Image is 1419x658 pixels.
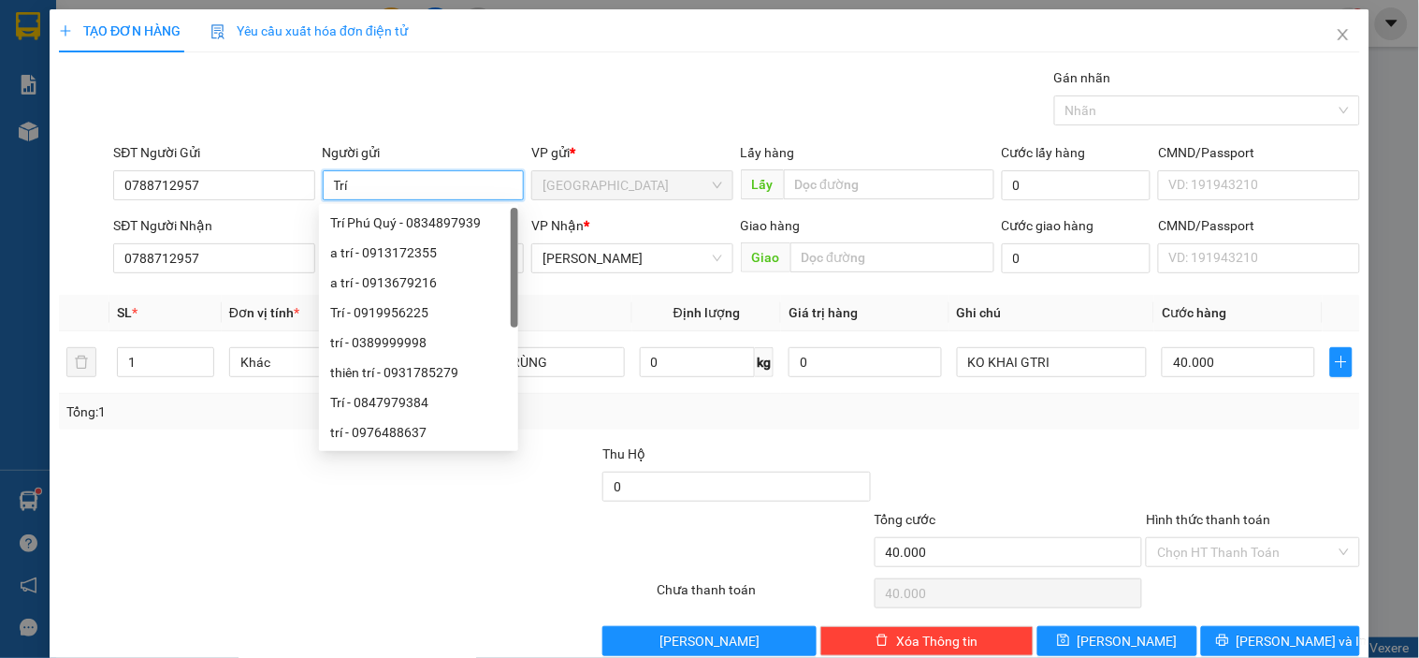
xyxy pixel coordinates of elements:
[113,142,314,163] div: SĐT Người Gửi
[896,631,977,651] span: Xóa Thông tin
[117,305,132,320] span: SL
[330,362,507,383] div: thiên trí - 0931785279
[330,332,507,353] div: trí - 0389999998
[319,417,518,447] div: trí - 0976488637
[1317,9,1369,62] button: Close
[741,145,795,160] span: Lấy hàng
[219,16,264,36] span: Nhận:
[113,215,314,236] div: SĐT Người Nhận
[14,97,103,117] span: CƯỚC RỒI :
[210,24,225,39] img: icon
[876,634,889,649] span: delete
[755,347,774,377] span: kg
[319,298,518,328] div: Trí - 0919956225
[543,171,721,199] span: Đà Lạt
[1158,215,1359,236] div: CMND/Passport
[229,305,299,320] span: Đơn vị tính
[59,23,181,38] span: TẠO ĐƠN HÀNG
[1216,634,1229,649] span: printer
[1078,631,1178,651] span: [PERSON_NAME]
[330,272,507,293] div: a trí - 0913679216
[543,244,721,272] span: Phan Thiết
[16,129,369,153] div: Tên hàng: hso ( : 1 )
[434,347,624,377] input: VD: Bàn, Ghế
[330,392,507,413] div: Trí - 0847979384
[1330,347,1353,377] button: plus
[66,402,549,422] div: Tổng: 1
[531,142,732,163] div: VP gửi
[319,268,518,298] div: a trí - 0913679216
[158,127,183,154] span: SL
[319,238,518,268] div: a trí - 0913172355
[319,328,518,358] div: trí - 0389999998
[16,16,45,36] span: Gửi:
[14,95,209,118] div: 30.000
[784,169,994,199] input: Dọc đường
[1331,355,1352,370] span: plus
[602,626,816,656] button: [PERSON_NAME]
[957,347,1147,377] input: Ghi Chú
[66,347,96,377] button: delete
[1054,70,1111,85] label: Gán nhãn
[1201,626,1360,656] button: printer[PERSON_NAME] và In
[1002,145,1086,160] label: Cước lấy hàng
[1237,631,1368,651] span: [PERSON_NAME] và In
[1002,243,1151,273] input: Cước giao hàng
[319,387,518,417] div: Trí - 0847979384
[330,302,507,323] div: Trí - 0919956225
[16,58,206,84] div: 0943330902
[1002,218,1094,233] label: Cước giao hàng
[741,218,801,233] span: Giao hàng
[330,212,507,233] div: Trí Phú Quý - 0834897939
[789,305,858,320] span: Giá trị hàng
[59,24,72,37] span: plus
[949,295,1154,331] th: Ghi chú
[673,305,740,320] span: Định lượng
[330,242,507,263] div: a trí - 0913172355
[655,579,872,612] div: Chưa thanh toán
[219,16,369,58] div: [PERSON_NAME]
[323,142,524,163] div: Người gửi
[741,242,790,272] span: Giao
[1002,170,1151,200] input: Cước lấy hàng
[16,16,206,58] div: [GEOGRAPHIC_DATA]
[1057,634,1070,649] span: save
[1146,512,1270,527] label: Hình thức thanh toán
[820,626,1034,656] button: deleteXóa Thông tin
[1037,626,1196,656] button: save[PERSON_NAME]
[240,348,408,376] span: Khác
[875,512,936,527] span: Tổng cước
[210,23,408,38] span: Yêu cầu xuất hóa đơn điện tử
[790,242,994,272] input: Dọc đường
[1158,142,1359,163] div: CMND/Passport
[531,218,584,233] span: VP Nhận
[1162,305,1226,320] span: Cước hàng
[219,58,369,84] div: 0919010364
[789,347,942,377] input: 0
[602,446,645,461] span: Thu Hộ
[319,208,518,238] div: Trí Phú Quý - 0834897939
[741,169,784,199] span: Lấy
[659,631,760,651] span: [PERSON_NAME]
[319,358,518,387] div: thiên trí - 0931785279
[1336,27,1351,42] span: close
[330,422,507,443] div: trí - 0976488637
